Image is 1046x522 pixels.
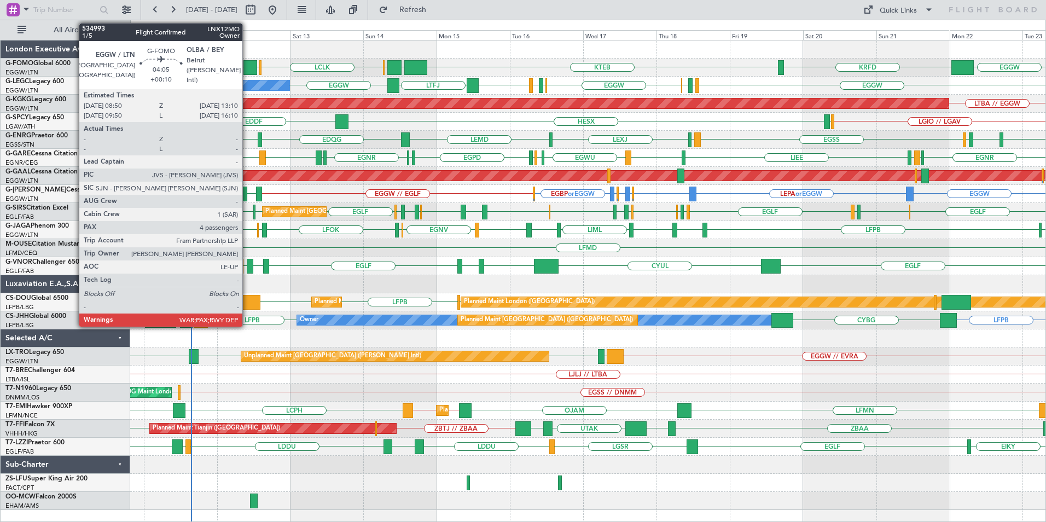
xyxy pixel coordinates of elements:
[5,403,72,410] a: T7-EMIHawker 900XP
[390,6,436,14] span: Refresh
[5,187,66,193] span: G-[PERSON_NAME]
[217,30,290,40] div: Fri 12
[950,30,1023,40] div: Mon 22
[363,30,437,40] div: Sun 14
[290,30,364,40] div: Sat 13
[5,150,96,157] a: G-GARECessna Citation XLS+
[5,295,31,301] span: CS-DOU
[315,294,487,310] div: Planned Maint [GEOGRAPHIC_DATA] ([GEOGRAPHIC_DATA])
[12,21,119,39] button: All Aircraft
[5,430,38,438] a: VHHH/HKG
[5,60,33,67] span: G-FOMO
[5,349,29,356] span: LX-TRO
[5,475,27,482] span: ZS-LFU
[5,313,29,320] span: CS-JHH
[5,141,34,149] a: EGSS/STN
[5,249,37,257] a: LFMD/CEQ
[153,420,280,437] div: Planned Maint Tianjin ([GEOGRAPHIC_DATA])
[5,68,38,77] a: EGGW/LTN
[803,30,876,40] div: Sat 20
[192,59,364,76] div: Planned Maint [GEOGRAPHIC_DATA] ([GEOGRAPHIC_DATA])
[5,385,36,392] span: T7-N1960
[5,439,65,446] a: T7-LZZIPraetor 600
[5,177,38,185] a: EGGW/LTN
[5,78,64,85] a: G-LEGCLegacy 600
[5,86,38,95] a: EGGW/LTN
[5,78,29,85] span: G-LEGC
[5,213,34,221] a: EGLF/FAB
[5,367,28,374] span: T7-BRE
[5,150,31,157] span: G-GARE
[5,114,64,121] a: G-SPCYLegacy 650
[5,223,31,229] span: G-JAGA
[5,231,38,239] a: EGGW/LTN
[5,96,31,103] span: G-KGKG
[5,385,71,392] a: T7-N1960Legacy 650
[464,294,595,310] div: Planned Maint London ([GEOGRAPHIC_DATA])
[186,5,237,15] span: [DATE] - [DATE]
[5,159,38,167] a: EGNR/CEG
[5,313,66,320] a: CS-JHHGlobal 6000
[5,484,34,492] a: FACT/CPT
[730,30,803,40] div: Fri 19
[33,2,96,18] input: Trip Number
[5,367,75,374] a: T7-BREChallenger 604
[5,321,34,329] a: LFPB/LBG
[144,30,217,40] div: Thu 11
[132,22,151,31] div: [DATE]
[5,187,127,193] a: G-[PERSON_NAME]Cessna Citation XLS
[5,494,36,500] span: OO-MCW
[510,30,583,40] div: Tue 16
[5,241,32,247] span: M-OUSE
[5,105,38,113] a: EGGW/LTN
[5,411,38,420] a: LFMN/NCE
[439,402,544,419] div: Planned Maint [GEOGRAPHIC_DATA]
[5,421,55,428] a: T7-FFIFalcon 7X
[5,502,39,510] a: EHAM/AMS
[5,223,69,229] a: G-JAGAPhenom 300
[5,421,25,428] span: T7-FFI
[184,222,356,238] div: Planned Maint [GEOGRAPHIC_DATA] ([GEOGRAPHIC_DATA])
[5,393,39,402] a: DNMM/LOS
[5,132,31,139] span: G-ENRG
[5,169,31,175] span: G-GAAL
[5,303,34,311] a: LFPB/LBG
[5,169,96,175] a: G-GAALCessna Citation XLS+
[5,267,34,275] a: EGLF/FAB
[28,26,115,34] span: All Aircraft
[5,375,30,384] a: LTBA/ISL
[437,30,510,40] div: Mon 15
[5,403,27,410] span: T7-EMI
[880,5,917,16] div: Quick Links
[5,475,88,482] a: ZS-LFUSuper King Air 200
[5,114,29,121] span: G-SPCY
[876,30,950,40] div: Sun 21
[583,30,656,40] div: Wed 17
[5,195,38,203] a: EGGW/LTN
[5,295,68,301] a: CS-DOUGlobal 6500
[5,259,32,265] span: G-VNOR
[5,439,28,446] span: T7-LZZI
[374,1,439,19] button: Refresh
[244,348,421,364] div: Unplanned Maint [GEOGRAPHIC_DATA] ([PERSON_NAME] Intl)
[300,312,318,328] div: Owner
[461,312,633,328] div: Planned Maint [GEOGRAPHIC_DATA] ([GEOGRAPHIC_DATA])
[5,494,77,500] a: OO-MCWFalcon 2000S
[5,96,66,103] a: G-KGKGLegacy 600
[5,241,85,247] a: M-OUSECitation Mustang
[5,205,68,211] a: G-SIRSCitation Excel
[5,448,34,456] a: EGLF/FAB
[265,204,438,220] div: Planned Maint [GEOGRAPHIC_DATA] ([GEOGRAPHIC_DATA])
[5,357,38,366] a: EGGW/LTN
[5,132,68,139] a: G-ENRGPraetor 600
[5,259,79,265] a: G-VNORChallenger 650
[147,77,165,94] div: Owner
[656,30,730,40] div: Thu 18
[5,60,71,67] a: G-FOMOGlobal 6000
[5,349,64,356] a: LX-TROLegacy 650
[5,123,35,131] a: LGAV/ATH
[5,205,26,211] span: G-SIRS
[858,1,939,19] button: Quick Links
